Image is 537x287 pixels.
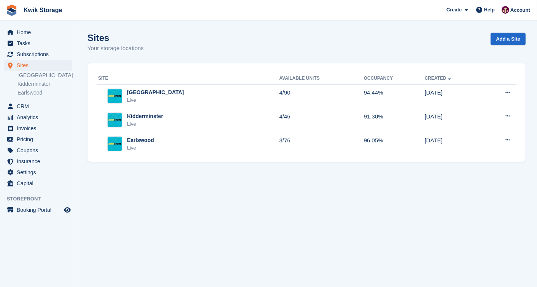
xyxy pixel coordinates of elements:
td: [DATE] [425,108,483,132]
td: 96.05% [364,132,425,156]
a: menu [4,156,72,167]
h1: Sites [87,33,144,43]
span: Storefront [7,195,76,203]
span: Account [510,6,530,14]
th: Occupancy [364,73,425,85]
a: menu [4,205,72,215]
span: Analytics [17,112,62,123]
span: Coupons [17,145,62,156]
a: menu [4,145,72,156]
span: Subscriptions [17,49,62,60]
div: Kidderminster [127,112,163,120]
span: Booking Portal [17,205,62,215]
span: Invoices [17,123,62,134]
td: 3/76 [279,132,364,156]
td: [DATE] [425,132,483,156]
div: Live [127,120,163,128]
img: ellie tragonette [502,6,509,14]
span: Home [17,27,62,38]
a: Created [425,76,453,81]
span: Insurance [17,156,62,167]
span: Sites [17,60,62,71]
a: Add a Site [491,33,526,45]
a: menu [4,60,72,71]
td: [DATE] [425,84,483,108]
span: Create [446,6,462,14]
span: CRM [17,101,62,112]
th: Site [97,73,279,85]
span: Settings [17,167,62,178]
div: Live [127,144,154,152]
a: [GEOGRAPHIC_DATA] [17,72,72,79]
td: 4/90 [279,84,364,108]
a: Preview store [63,205,72,214]
td: 94.44% [364,84,425,108]
span: Tasks [17,38,62,49]
td: 4/46 [279,108,364,132]
span: Pricing [17,134,62,145]
div: [GEOGRAPHIC_DATA] [127,88,184,96]
a: menu [4,123,72,134]
a: menu [4,27,72,38]
div: Live [127,96,184,104]
a: menu [4,178,72,189]
img: Image of Willenhall site [108,89,122,103]
img: Image of Kidderminster site [108,113,122,127]
td: 91.30% [364,108,425,132]
span: Capital [17,178,62,189]
a: menu [4,101,72,112]
img: Image of Earlswood site [108,137,122,151]
a: menu [4,49,72,60]
a: menu [4,38,72,49]
a: Kidderminster [17,80,72,88]
a: Earlswood [17,89,72,96]
a: menu [4,167,72,178]
th: Available Units [279,73,364,85]
p: Your storage locations [87,44,144,53]
span: Help [484,6,495,14]
a: Kwik Storage [21,4,65,16]
a: menu [4,112,72,123]
img: stora-icon-8386f47178a22dfd0bd8f6a31ec36ba5ce8667c1dd55bd0f319d3a0aa187defe.svg [6,5,17,16]
a: menu [4,134,72,145]
div: Earlswood [127,136,154,144]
